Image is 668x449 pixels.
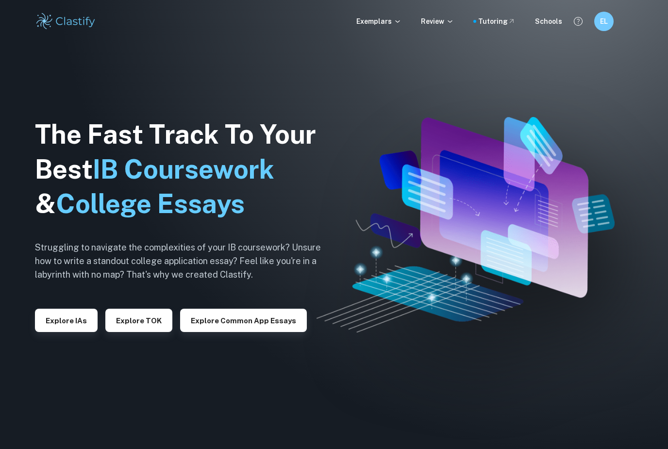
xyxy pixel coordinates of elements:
[356,16,401,27] p: Exemplars
[478,16,516,27] a: Tutoring
[35,117,336,222] h1: The Fast Track To Your Best &
[180,316,307,325] a: Explore Common App essays
[421,16,454,27] p: Review
[56,188,245,219] span: College Essays
[35,316,98,325] a: Explore IAs
[599,16,610,27] h6: EL
[93,154,274,184] span: IB Coursework
[594,12,614,31] button: EL
[180,309,307,332] button: Explore Common App essays
[105,309,172,332] button: Explore TOK
[317,117,615,333] img: Clastify hero
[35,12,97,31] img: Clastify logo
[105,316,172,325] a: Explore TOK
[535,16,562,27] a: Schools
[35,309,98,332] button: Explore IAs
[570,13,586,30] button: Help and Feedback
[35,241,336,282] h6: Struggling to navigate the complexities of your IB coursework? Unsure how to write a standout col...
